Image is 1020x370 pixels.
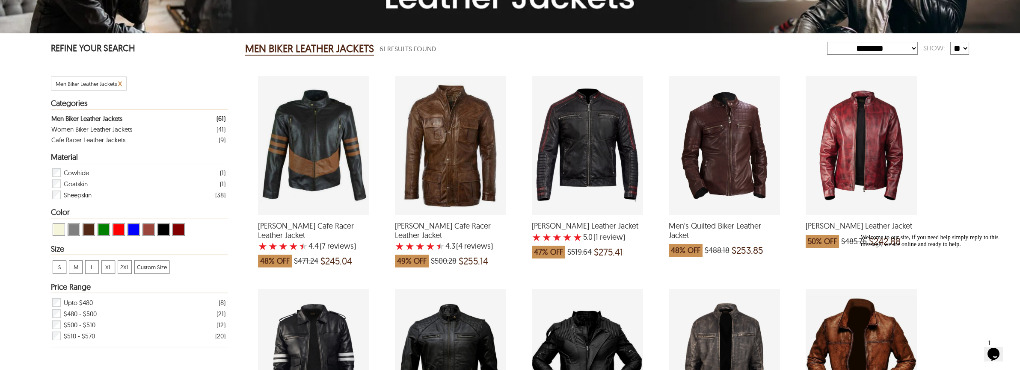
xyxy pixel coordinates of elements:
span: $500.28 [431,257,457,265]
span: Goatskin [64,178,88,189]
span: Cowhide [64,167,89,178]
div: ( 21 ) [216,308,225,319]
span: ) [456,242,493,250]
label: 3 rating [415,242,425,250]
label: 3 rating [279,242,288,250]
span: review [598,233,623,241]
div: Filter Cowhide Men Biker Leather Jackets [51,167,225,178]
span: $519.64 [567,248,592,256]
div: Men Biker Leather Jackets [51,113,122,124]
span: 47% OFF [532,246,565,258]
label: 5 rating [436,242,445,250]
span: Keith Cafe Racer Leather Jacket [395,221,506,240]
a: Cancel Filter [118,80,122,87]
label: 4 rating [563,233,572,241]
label: 5 rating [573,233,582,241]
div: Heading Filter Men Biker Leather Jackets by Material [51,153,227,163]
label: 1 rating [395,242,404,250]
div: Filter $510 - $570 Men Biker Leather Jackets [51,330,225,341]
div: View Red Men Biker Leather Jackets [113,223,125,236]
span: 61 Results Found [380,44,436,54]
div: Cafe Racer Leather Jackets [51,135,125,145]
a: Cory Biker Leather Jacket which was at a price of $485.76, now after discount the price is [806,209,917,252]
div: View Blue Men Biker Leather Jackets [127,223,140,236]
div: ( 8 ) [219,297,225,308]
span: L [86,261,98,273]
div: ( 61 ) [216,113,225,124]
span: 48% OFF [669,244,703,257]
span: 2XL [118,261,131,273]
div: View Maroon Men Biker Leather Jackets [172,223,185,236]
span: $253.85 [732,246,763,255]
label: 2 rating [268,242,278,250]
span: Filter Men Biker Leather Jackets [56,80,117,87]
label: 3 rating [552,233,562,241]
a: Filter Men Biker Leather Jackets [51,113,225,124]
span: 50% OFF [806,235,839,248]
div: ( 41 ) [216,124,225,135]
span: reviews [463,242,491,250]
span: M [69,261,82,273]
span: S [53,261,66,273]
div: Women Biker Leather Jackets [51,124,132,135]
span: Sheepskin [64,189,92,200]
div: Heading Filter Men Biker Leather Jackets by Size [51,245,227,255]
label: 2 rating [405,242,415,250]
span: 49% OFF [395,255,429,267]
a: Men's Quilted Biker Leather Jacket which was at a price of $488.18, now after discount the price is [669,209,780,261]
span: Welcome to our site, if you need help simply reply to this message, we are online and ready to help. [3,3,141,17]
span: 48% OFF [258,255,292,267]
div: Filter Women Biker Leather Jackets [51,124,225,135]
span: $510 - $570 [64,330,95,341]
label: 2 rating [542,233,552,241]
h2: MEN BIKER LEATHER JACKETS [245,42,374,56]
div: View M Men Biker Leather Jackets [69,260,83,274]
div: View Black Men Biker Leather Jackets [157,223,170,236]
a: Caleb Biker Leather Jacket with a 5 Star Rating 1 Product Review which was at a price of $519.64,... [532,209,643,263]
span: $471.24 [294,257,318,265]
div: Heading Filter Men Biker Leather Jackets by Price Range [51,283,227,293]
span: Upto $480 [64,297,93,308]
span: $255.14 [459,257,488,265]
p: REFINE YOUR SEARCH [51,42,227,56]
iframe: chat widget [857,231,1011,332]
span: ) [320,242,356,250]
div: View Green Men Biker Leather Jackets [98,223,110,236]
label: 1 rating [532,233,541,241]
a: Archer Cafe Racer Leather Jacket with a 4.428571428571429 Star Rating 7 Product Review which was ... [258,209,369,272]
div: Show: [918,41,950,56]
span: $480 - $500 [64,308,97,319]
div: View Custom Size Men Biker Leather Jackets [134,260,169,274]
div: Filter Upto $480 Men Biker Leather Jackets [51,297,225,308]
span: Archer Cafe Racer Leather Jacket [258,221,369,240]
span: (1 [593,233,598,241]
label: 5.0 [583,233,593,241]
div: Heading Filter Men Biker Leather Jackets by Color [51,208,227,218]
div: ( 1 ) [220,179,225,189]
div: ( 12 ) [216,320,225,330]
label: 4 rating [426,242,435,250]
div: View S Men Biker Leather Jackets [53,260,66,274]
div: View Brown ( Brand Color ) Men Biker Leather Jackets [83,223,95,236]
div: Heading Filter Men Biker Leather Jackets by Categories [51,99,227,109]
div: Filter Goatskin Men Biker Leather Jackets [51,178,225,189]
span: XL [102,261,115,273]
div: ( 1 ) [220,167,225,178]
span: Men's Quilted Biker Leather Jacket [669,221,780,240]
label: 4.3 [445,242,455,250]
div: View Cognac Men Biker Leather Jackets [142,223,155,236]
div: View XL Men Biker Leather Jackets [101,260,115,274]
iframe: chat widget [984,336,1011,361]
label: 1 rating [258,242,267,250]
div: Filter Cafe Racer Leather Jackets [51,135,225,145]
span: reviews [326,242,354,250]
div: Welcome to our site, if you need help simply reply to this message, we are online and ready to help. [3,3,157,17]
div: View Grey Men Biker Leather Jackets [68,223,80,236]
div: Filter $480 - $500 Men Biker Leather Jackets [51,308,225,319]
div: Men Biker Leather Jackets 61 Results Found [245,40,827,57]
div: Filter Sheepskin Men Biker Leather Jackets [51,189,225,200]
a: Keith Cafe Racer Leather Jacket with a 4.25 Star Rating 4 Product Review which was at a price of ... [395,209,506,272]
span: Custom Size [135,261,169,273]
